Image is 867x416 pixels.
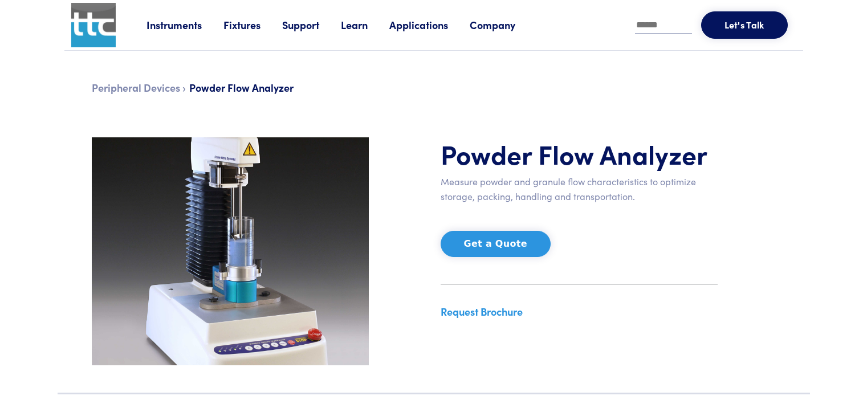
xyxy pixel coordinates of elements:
a: Company [470,18,537,32]
img: ttc_logo_1x1_v1.0.png [71,3,116,47]
p: Measure powder and granule flow characteristics to optimize storage, packing, handling and transp... [441,174,718,203]
a: Applications [389,18,470,32]
a: Peripheral Devices › [92,80,186,95]
button: Get a Quote [441,231,551,257]
a: Support [282,18,341,32]
img: powder-flow-analyzer-full-instrument.jpg [92,137,369,365]
h1: Powder Flow Analyzer [441,137,718,170]
a: Instruments [146,18,223,32]
a: Learn [341,18,389,32]
button: Let's Talk [701,11,788,39]
a: Request Brochure [441,304,523,319]
span: Powder Flow Analyzer [189,80,294,95]
a: Fixtures [223,18,282,32]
